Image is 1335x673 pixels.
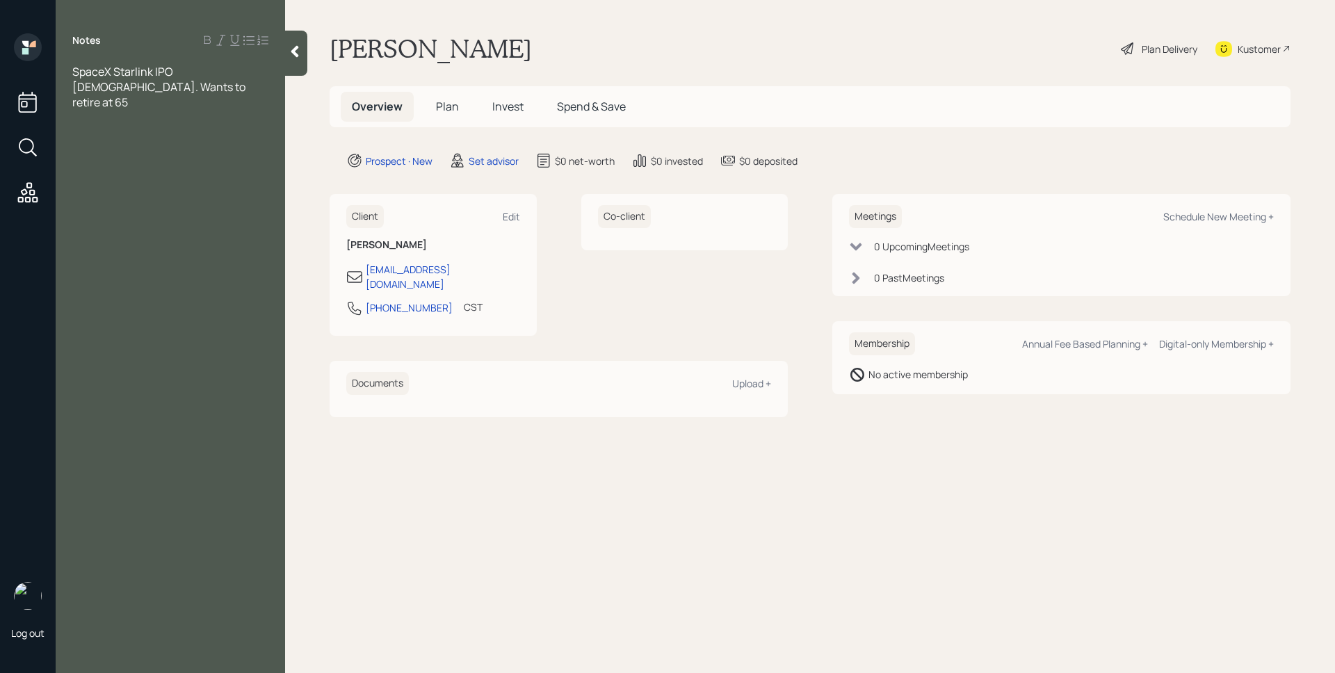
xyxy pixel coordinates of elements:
[346,372,409,395] h6: Documents
[1022,337,1148,350] div: Annual Fee Based Planning +
[492,99,524,114] span: Invest
[849,205,902,228] h6: Meetings
[1163,210,1274,223] div: Schedule New Meeting +
[1238,42,1281,56] div: Kustomer
[366,154,432,168] div: Prospect · New
[651,154,703,168] div: $0 invested
[366,262,520,291] div: [EMAIL_ADDRESS][DOMAIN_NAME]
[436,99,459,114] span: Plan
[874,239,969,254] div: 0 Upcoming Meeting s
[555,154,615,168] div: $0 net-worth
[598,205,651,228] h6: Co-client
[14,582,42,610] img: james-distasi-headshot.png
[739,154,798,168] div: $0 deposited
[1142,42,1197,56] div: Plan Delivery
[346,239,520,251] h6: [PERSON_NAME]
[330,33,532,64] h1: [PERSON_NAME]
[469,154,519,168] div: Set advisor
[1159,337,1274,350] div: Digital-only Membership +
[366,300,453,315] div: [PHONE_NUMBER]
[503,210,520,223] div: Edit
[874,270,944,285] div: 0 Past Meeting s
[732,377,771,390] div: Upload +
[868,367,968,382] div: No active membership
[11,626,44,640] div: Log out
[72,33,101,47] label: Notes
[352,99,403,114] span: Overview
[464,300,483,314] div: CST
[72,79,248,110] span: [DEMOGRAPHIC_DATA]. Wants to retire at 65
[346,205,384,228] h6: Client
[72,64,173,79] span: SpaceX Starlink IPO
[557,99,626,114] span: Spend & Save
[849,332,915,355] h6: Membership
